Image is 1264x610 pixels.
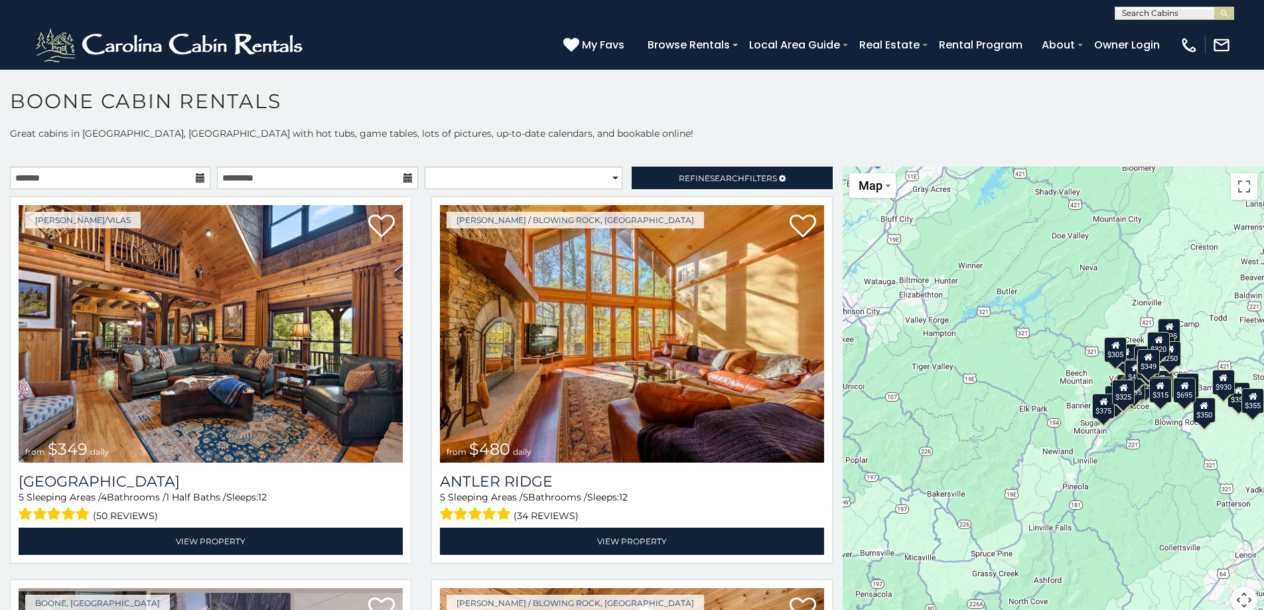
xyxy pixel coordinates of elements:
span: Search [710,173,744,183]
div: $695 [1174,377,1196,402]
img: Antler Ridge [440,205,824,463]
div: $355 [1228,382,1250,407]
div: $395 [1151,370,1173,395]
button: Change map style [849,173,896,198]
a: [GEOGRAPHIC_DATA] [19,473,403,491]
div: $480 [1150,376,1172,402]
a: Diamond Creek Lodge from $349 daily [19,205,403,463]
span: 12 [258,491,267,503]
a: Antler Ridge [440,473,824,491]
span: 5 [440,491,445,503]
span: 1 Half Baths / [166,491,226,503]
a: Owner Login [1088,33,1166,56]
div: $380 [1176,372,1199,398]
div: $325 [1113,379,1135,404]
div: $305 [1105,337,1127,362]
span: daily [90,447,109,457]
div: Sleeping Areas / Bathrooms / Sleeps: [19,491,403,524]
span: from [25,447,45,457]
a: [PERSON_NAME]/Vilas [25,212,141,228]
div: Sleeping Areas / Bathrooms / Sleeps: [440,491,824,524]
a: Antler Ridge from $480 daily [440,205,824,463]
a: Add to favorites [368,213,395,241]
a: Rental Program [932,33,1029,56]
span: 5 [523,491,528,503]
a: Browse Rentals [641,33,737,56]
div: $330 [1105,386,1128,411]
a: Add to favorites [790,213,816,241]
div: $349 [1137,349,1160,374]
div: $375 [1093,394,1115,419]
img: Diamond Creek Lodge [19,205,403,463]
a: RefineSearchFilters [632,167,832,189]
a: [PERSON_NAME] / Blowing Rock, [GEOGRAPHIC_DATA] [447,212,704,228]
span: from [447,447,466,457]
span: $349 [48,439,88,459]
div: $320 [1148,331,1170,356]
span: $480 [469,439,510,459]
span: 4 [101,491,107,503]
span: My Favs [582,37,624,53]
img: mail-regular-white.png [1212,36,1231,54]
span: daily [513,447,531,457]
img: White-1-2.png [33,25,309,65]
a: Local Area Guide [742,33,847,56]
span: Map [859,179,882,192]
span: 5 [19,491,24,503]
div: $565 [1134,346,1157,371]
div: $350 [1193,397,1216,422]
span: 12 [619,491,628,503]
span: (34 reviews) [514,507,579,524]
a: View Property [19,528,403,555]
div: $250 [1159,341,1182,366]
a: Real Estate [853,33,926,56]
img: phone-regular-white.png [1180,36,1198,54]
div: $315 [1149,377,1172,402]
div: $410 [1125,360,1147,385]
a: About [1035,33,1082,56]
div: $225 [1135,369,1158,394]
h3: Diamond Creek Lodge [19,473,403,491]
span: (50 reviews) [93,507,158,524]
a: View Property [440,528,824,555]
button: Toggle fullscreen view [1231,173,1257,200]
div: $525 [1159,318,1181,343]
span: Refine Filters [679,173,777,183]
div: $930 [1212,369,1235,394]
a: My Favs [563,37,628,54]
